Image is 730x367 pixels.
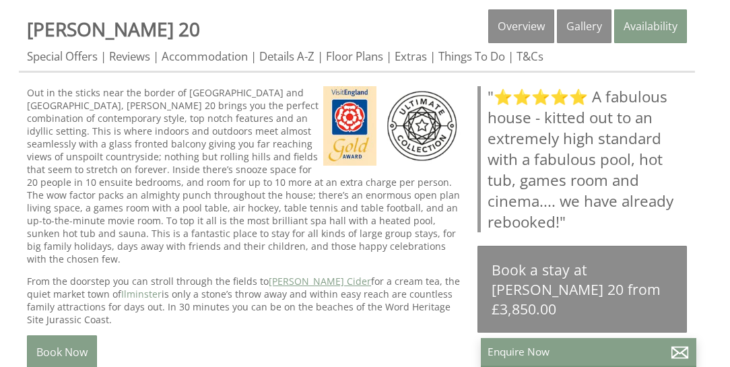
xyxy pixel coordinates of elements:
a: Gallery [557,9,611,43]
blockquote: "⭐⭐⭐⭐⭐ A fabulous house - kitted out to an extremely high standard with a fabulous pool, hot tub,... [477,86,687,232]
a: Extras [395,48,427,64]
a: Book a stay at [PERSON_NAME] 20 from £3,850.00 [477,246,687,333]
a: Reviews [109,48,150,64]
a: Availability [614,9,687,43]
p: Out in the sticks near the border of [GEOGRAPHIC_DATA] and [GEOGRAPHIC_DATA], [PERSON_NAME] 20 br... [27,86,461,265]
a: Things To Do [438,48,505,64]
a: T&Cs [517,48,543,64]
a: Details A-Z [259,48,314,64]
p: From the doorstep you can stroll through the fields to for a cream tea, the quiet market town of ... [27,275,461,326]
img: Ultimate Collection - Ultimate Collection [383,86,461,166]
a: [PERSON_NAME] Cider [269,275,371,288]
a: [PERSON_NAME] 20 [27,16,200,42]
a: Floor Plans [326,48,383,64]
p: Enquire Now [488,345,690,359]
img: Visit England - Gold Award [323,86,376,166]
a: Ilminster [121,288,162,300]
a: Accommodation [162,48,248,64]
a: Special Offers [27,48,98,64]
a: Overview [488,9,554,43]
